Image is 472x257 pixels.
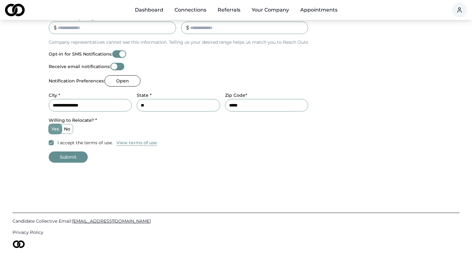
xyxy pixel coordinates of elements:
div: $ [54,24,57,32]
label: I accept the terms of use. [57,140,113,146]
img: logo [12,240,25,248]
label: Opt-in for SMS Notifications: [49,52,112,56]
a: Connections [170,4,211,16]
label: Willing to Relocate? * [49,117,97,123]
label: Notification Preferences: [49,79,105,83]
nav: Main [130,4,342,16]
label: Receive email notifications: [49,64,111,69]
label: City * [49,92,60,98]
label: yes [49,124,61,134]
a: Referrals [213,4,245,16]
button: Open [105,75,140,86]
p: Company representatives cannot see this information. Telling us your desired range helps us match... [49,39,308,45]
div: $ [186,24,189,32]
span: [EMAIL_ADDRESS][DOMAIN_NAME] [72,218,151,224]
button: Submit [49,151,88,163]
a: Privacy Policy [12,229,460,235]
button: View terms of use [116,140,157,146]
img: logo [5,4,25,16]
a: Candidate Collective Email:[EMAIL_ADDRESS][DOMAIN_NAME] [12,218,460,224]
a: Dashboard [130,4,168,16]
label: Zip Code* [225,92,247,98]
button: Your Company [247,4,294,16]
label: State * [137,92,152,98]
a: View terms of use [116,139,157,146]
a: Appointments [295,4,342,16]
label: no [61,124,73,134]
